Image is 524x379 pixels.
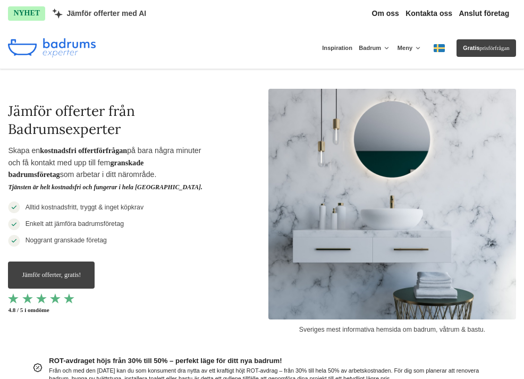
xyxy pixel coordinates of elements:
[8,89,217,145] h1: Jämför offerter från Badrumsexperter
[40,146,127,155] strong: kostnadsfri offertförfrågan
[405,9,452,18] a: Kontakta oss
[8,183,202,191] i: Tjänsten är helt kostnadsfri och fungerar i hela [GEOGRAPHIC_DATA].
[322,37,352,59] a: Inspiration
[268,89,515,319] img: Badrumsexperter omslagsbild
[8,304,217,314] strong: 4.8 / 5 i omdöme
[372,9,399,18] a: Om oss
[8,145,217,196] p: Skapa en på bara några minuter och få kontakt med upp till fem som arbetar i ditt närområde.
[8,262,95,289] a: Jämför offerter, gratis!
[52,9,147,19] a: Jämför offerter med AI
[20,203,143,213] p: Alltid kostnadsfritt, tryggt & inget köpkrav
[20,235,107,246] p: Noggrant granskade företag
[8,38,96,57] img: Badrumsexperter.se logotyp
[49,356,491,367] h5: ROT-avdraget höjs från 30% till 50% – perfekt läge för ditt nya badrum!
[463,45,479,51] span: Gratis
[8,6,45,20] span: NYHET
[67,9,147,18] span: Jämför offerter med AI
[398,37,422,59] button: Meny
[457,39,515,57] a: Gratisprisförfrågan
[459,9,509,18] a: Anslut företag
[359,37,391,59] button: Badrum
[20,219,124,230] p: Enkelt att jämföra badrumsföretag
[268,319,515,335] p: Sveriges mest informativa hemsida om badrum, våtrum & bastu.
